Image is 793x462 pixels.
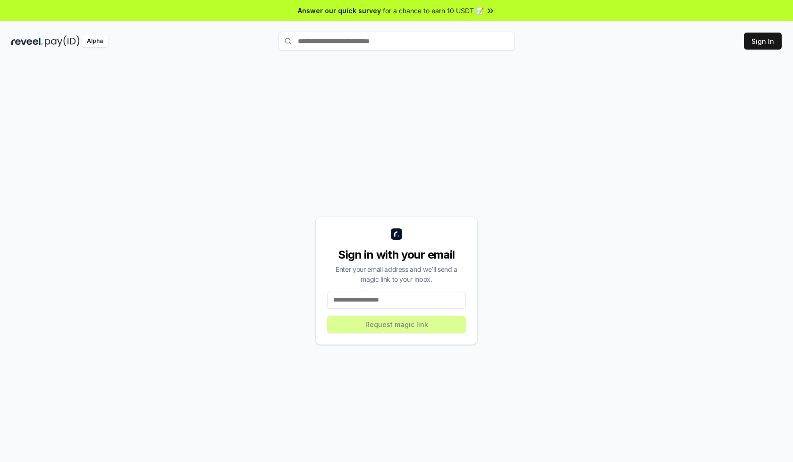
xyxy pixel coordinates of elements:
[391,228,402,240] img: logo_small
[744,33,782,50] button: Sign In
[383,6,484,16] span: for a chance to earn 10 USDT 📝
[82,35,108,47] div: Alpha
[11,35,43,47] img: reveel_dark
[327,247,466,262] div: Sign in with your email
[327,264,466,284] div: Enter your email address and we’ll send a magic link to your inbox.
[45,35,80,47] img: pay_id
[298,6,381,16] span: Answer our quick survey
